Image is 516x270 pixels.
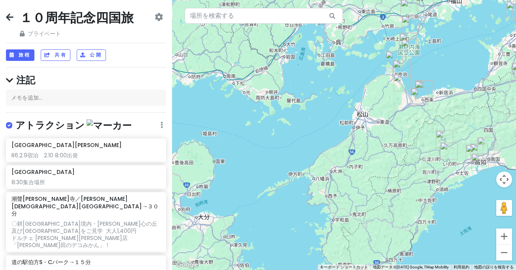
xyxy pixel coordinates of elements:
[16,74,35,87] font: 注記
[440,142,457,160] div: 名越屋沈下橋
[402,15,419,33] div: 潮聲山 耕三寺／耕三寺博物館→３０分
[11,179,160,186] div: 8:30集合場所
[6,49,34,61] button: 旅程
[474,265,514,269] a: 地図の誤りを報告する
[415,81,432,98] div: スーパーホテル 伊予西条
[454,265,469,269] a: 利用規約
[496,245,512,261] button: ズームアウト
[416,80,433,98] div: 遊食房屋別邸 美味休心 西条店
[90,51,102,58] font: 公開
[399,33,417,51] div: 道の駅 伯方S・Cパーク→１５分
[401,39,419,57] div: 今治市村上海賊ミュージアム→３０分
[466,145,483,162] div: ひろめ市場
[41,49,70,61] button: 共有
[15,119,85,132] font: アトラクション
[87,119,132,132] img: マーカー
[185,8,343,24] input: 場所を検索する
[11,220,160,249] div: 〇耕[GEOGRAPHIC_DATA]境内・[PERSON_NAME]心の丘及び[GEOGRAPHIC_DATA]をご見学 大人1,400円 ドルチェ [PERSON_NAME][PERSON_...
[55,51,67,58] font: 共有
[471,153,489,171] div: タタキ道場
[393,60,410,77] div: 日本食研世界食文化博物館→２０分
[19,51,31,58] font: 旅程
[496,200,512,216] button: 地図上にペグマンを落として、ストリートビューを開きます
[174,260,200,270] a: Google マップでこの地域を開きます（新しいウィンドウが開きます）
[436,130,453,148] div: 道の駅 633美の里
[496,228,512,244] button: ズームイン
[11,152,160,159] div: R6.2.9宿泊 2.10 8:00出発
[11,195,159,217] font: 潮聲[PERSON_NAME]寺／[PERSON_NAME][DEMOGRAPHIC_DATA][GEOGRAPHIC_DATA]→３０分
[28,30,61,38] font: プライベート
[11,141,122,149] font: [GEOGRAPHIC_DATA][PERSON_NAME]
[77,49,106,61] button: 公開
[11,94,42,102] font: メモを追加...
[393,60,410,77] div: 日本食研製造㈱ KO宮殿工場
[174,260,200,270] img: グーグル
[386,51,403,68] div: 来島海峡SA／サービスエリア→３０分
[470,143,488,161] div: 芋屋金次郎 卸団地店
[496,172,512,187] button: 地図のカメラ コントロール
[393,74,411,91] div: タオル美術館→３０分
[411,88,428,105] div: 石鎚神社 口之宮 本社 本殿
[11,258,91,266] font: 道の駅伯方S・Cパーク→１５分
[320,264,368,270] button: キーボード反対
[11,168,75,176] font: [GEOGRAPHIC_DATA]
[373,265,449,269] font: 地図データ ©[DATE] Google, TMap Mobility
[477,137,495,155] div: 南国SA(上り)
[20,9,134,26] font: １０周年記念四国旅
